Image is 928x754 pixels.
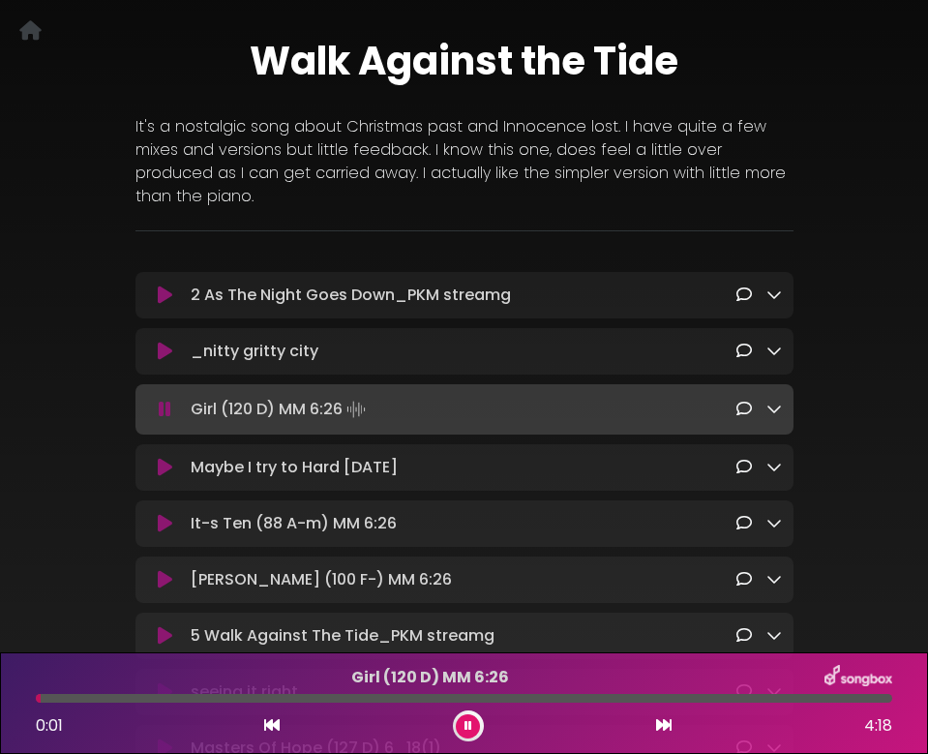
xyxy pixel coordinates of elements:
img: songbox-logo-white.png [824,665,892,690]
p: 2 As The Night Goes Down_PKM streamg [191,284,735,307]
p: _nitty gritty city [191,340,735,363]
span: 0:01 [36,714,63,737]
p: Girl (120 D) MM 6:26 [36,666,824,689]
p: It's a nostalgic song about Christmas past and Innocence lost. I have quite a few mixes and versi... [135,115,793,208]
p: Girl (120 D) MM 6:26 [191,396,735,423]
p: Maybe I try to Hard [DATE] [191,456,735,479]
span: 4:18 [864,714,892,738]
img: waveform4.gif [343,396,370,423]
h1: Walk Against the Tide [135,38,793,84]
p: [PERSON_NAME] (100 F-) MM 6:26 [191,568,735,591]
p: It-s Ten (88 A-m) MM 6:26 [191,512,735,535]
p: 5 Walk Against The Tide_PKM streamg [191,624,735,648]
